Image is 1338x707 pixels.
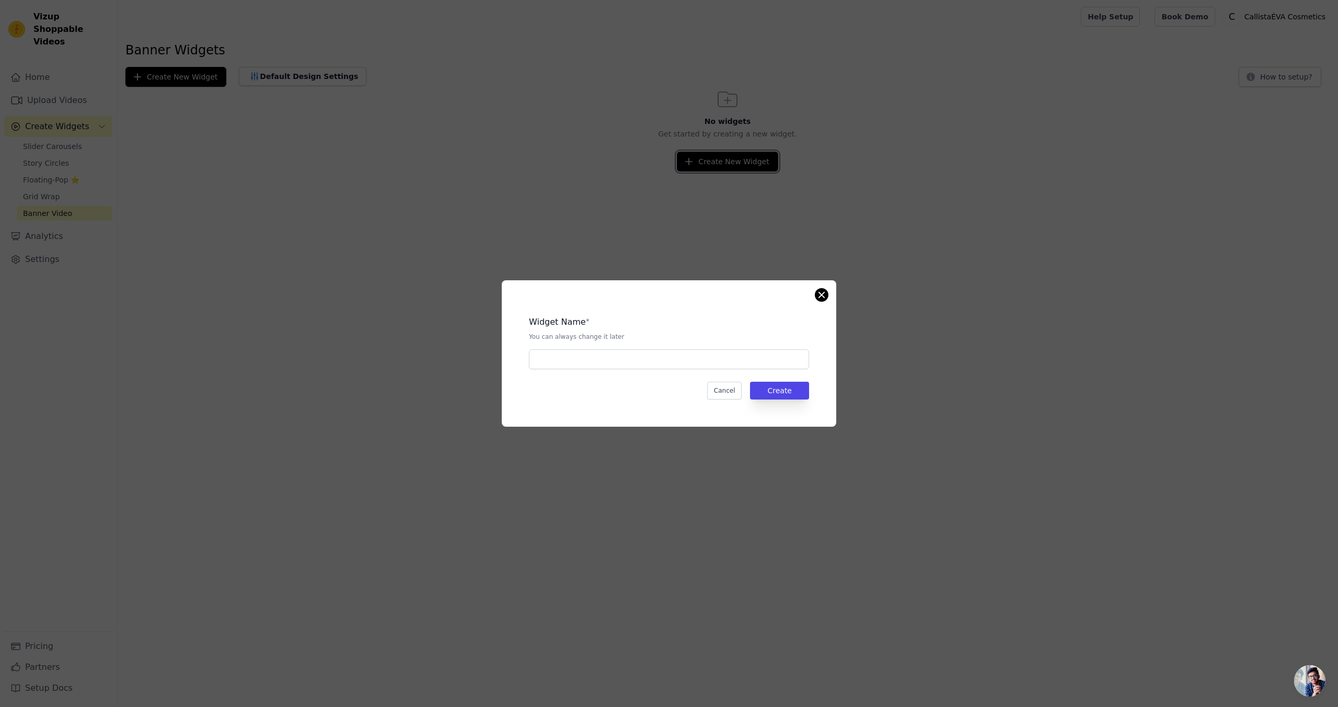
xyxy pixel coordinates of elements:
legend: Widget Name [529,316,586,328]
button: Close modal [815,289,828,301]
button: Create [750,382,809,400]
a: Open chat [1294,665,1325,697]
p: You can always change it later [529,333,809,341]
button: Cancel [707,382,742,400]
